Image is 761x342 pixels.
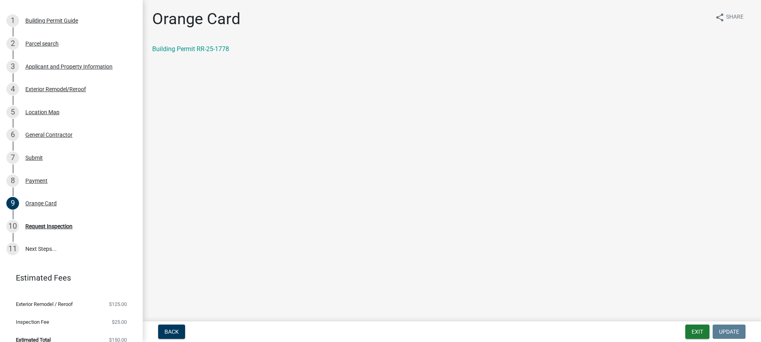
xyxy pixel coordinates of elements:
[25,201,57,206] div: Orange Card
[685,325,709,339] button: Exit
[112,319,127,325] span: $25.00
[713,325,746,339] button: Update
[6,151,19,164] div: 7
[16,319,49,325] span: Inspection Fee
[164,329,179,335] span: Back
[6,128,19,141] div: 6
[6,197,19,210] div: 9
[109,302,127,307] span: $125.00
[25,155,43,160] div: Submit
[152,45,229,53] a: Building Permit RR-25-1778
[6,106,19,118] div: 5
[25,64,113,69] div: Applicant and Property Information
[6,37,19,50] div: 2
[25,109,59,115] div: Location Map
[6,60,19,73] div: 3
[715,13,725,22] i: share
[25,132,73,138] div: General Contractor
[726,13,744,22] span: Share
[6,270,130,286] a: Estimated Fees
[152,10,241,29] h1: Orange Card
[6,14,19,27] div: 1
[709,10,750,25] button: shareShare
[158,325,185,339] button: Back
[719,329,739,335] span: Update
[25,41,59,46] div: Parcel search
[6,243,19,255] div: 11
[25,86,86,92] div: Exterior Remodel/Reroof
[25,178,48,183] div: Payment
[25,224,73,229] div: Request Inspection
[16,302,73,307] span: Exterior Remodel / Reroof
[6,220,19,233] div: 10
[6,174,19,187] div: 8
[6,83,19,96] div: 4
[25,18,78,23] div: Building Permit Guide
